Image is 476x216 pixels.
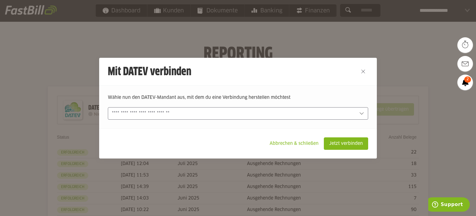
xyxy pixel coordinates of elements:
[264,137,324,150] sl-button: Abbrechen & schließen
[324,137,368,150] sl-button: Jetzt verbinden
[108,94,368,101] p: Wähle nun den DATEV-Mandant aus, mit dem du eine Verbindung herstellen möchtest
[464,76,471,83] span: 2
[428,197,470,213] iframe: Öffnet ein Widget, in dem Sie weitere Informationen finden
[457,75,473,90] a: 2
